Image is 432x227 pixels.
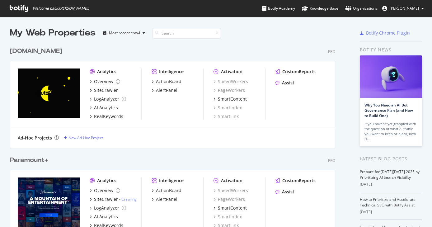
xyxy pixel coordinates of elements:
div: AI Analytics [94,214,118,220]
div: Intelligence [159,69,184,75]
a: SiteCrawler [90,87,118,93]
div: SiteCrawler [94,196,118,202]
div: [DATE] [360,209,422,215]
a: AI Analytics [90,214,118,220]
div: Activation [221,177,242,184]
div: CustomReports [282,177,316,184]
a: SmartIndex [214,105,242,111]
a: CustomReports [275,69,316,75]
a: PageWorkers [214,87,245,93]
img: pluto.tv [18,69,80,118]
a: SmartIndex [214,214,242,220]
a: How to Prioritize and Accelerate Technical SEO with Botify Assist [360,197,416,208]
div: New Ad-Hoc Project [68,135,103,140]
div: Assist [282,80,294,86]
div: Botify Academy [262,5,295,12]
a: SmartContent [214,205,247,211]
div: Intelligence [159,177,184,184]
img: Why You Need an AI Bot Governance Plan (and How to Build One) [360,55,422,98]
div: SiteCrawler [94,87,118,93]
div: Overview [94,187,113,194]
button: [PERSON_NAME] [377,3,429,13]
div: Paramount+ [10,156,48,165]
div: Most recent crawl [109,31,140,35]
a: PageWorkers [214,196,245,202]
a: Why You Need an AI Bot Governance Plan (and How to Build One) [364,102,413,118]
span: Welcome back, [PERSON_NAME] ! [33,6,89,11]
a: Prepare for [DATE][DATE] 2025 by Prioritizing AI Search Visibility [360,169,420,180]
div: Ad-Hoc Projects [18,135,52,141]
span: Justin Briggs [390,6,419,11]
div: Organizations [345,5,377,12]
div: If you haven’t yet grappled with the question of what AI traffic you want to keep or block, now is… [364,121,417,141]
div: [DATE] [360,182,422,187]
div: Assist [282,189,294,195]
div: SmartContent [218,96,247,102]
a: SmartLink [214,113,239,120]
div: Knowledge Base [302,5,338,12]
a: AlertPanel [152,87,177,93]
div: AlertPanel [156,196,177,202]
div: My Web Properties [10,27,96,39]
div: Overview [94,78,113,85]
button: Most recent crawl [101,28,148,38]
a: Paramount+ [10,156,51,165]
a: AI Analytics [90,105,118,111]
input: Search [153,28,221,39]
a: SpeedWorkers [214,187,248,194]
div: AlertPanel [156,87,177,93]
a: [DOMAIN_NAME] [10,47,65,56]
a: LogAnalyzer [90,205,126,211]
div: AI Analytics [94,105,118,111]
a: Overview [90,78,120,85]
div: LogAnalyzer [94,96,119,102]
div: Botify news [360,46,422,53]
div: Activation [221,69,242,75]
div: Pro [328,158,335,163]
div: SmartContent [218,205,247,211]
a: SmartContent [214,96,247,102]
a: SiteCrawler- Crawling [90,196,137,202]
a: RealKeywords [90,113,123,120]
div: - [119,196,137,202]
div: CustomReports [282,69,316,75]
img: www.paramountplus.com [18,177,80,227]
a: AlertPanel [152,196,177,202]
a: Assist [275,189,294,195]
div: Analytics [97,69,116,75]
a: Assist [275,80,294,86]
a: Overview [90,187,120,194]
a: Botify Chrome Plugin [360,30,410,36]
a: CustomReports [275,177,316,184]
div: Botify Chrome Plugin [366,30,410,36]
a: Crawling [121,196,137,202]
div: [DOMAIN_NAME] [10,47,62,56]
div: Analytics [97,177,116,184]
div: RealKeywords [94,113,123,120]
a: ActionBoard [152,78,181,85]
a: LogAnalyzer [90,96,126,102]
a: New Ad-Hoc Project [64,135,103,140]
div: ActionBoard [156,78,181,85]
a: SpeedWorkers [214,78,248,85]
div: Latest Blog Posts [360,155,422,162]
div: Pro [328,49,335,54]
div: LogAnalyzer [94,205,119,211]
div: ActionBoard [156,187,181,194]
a: ActionBoard [152,187,181,194]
